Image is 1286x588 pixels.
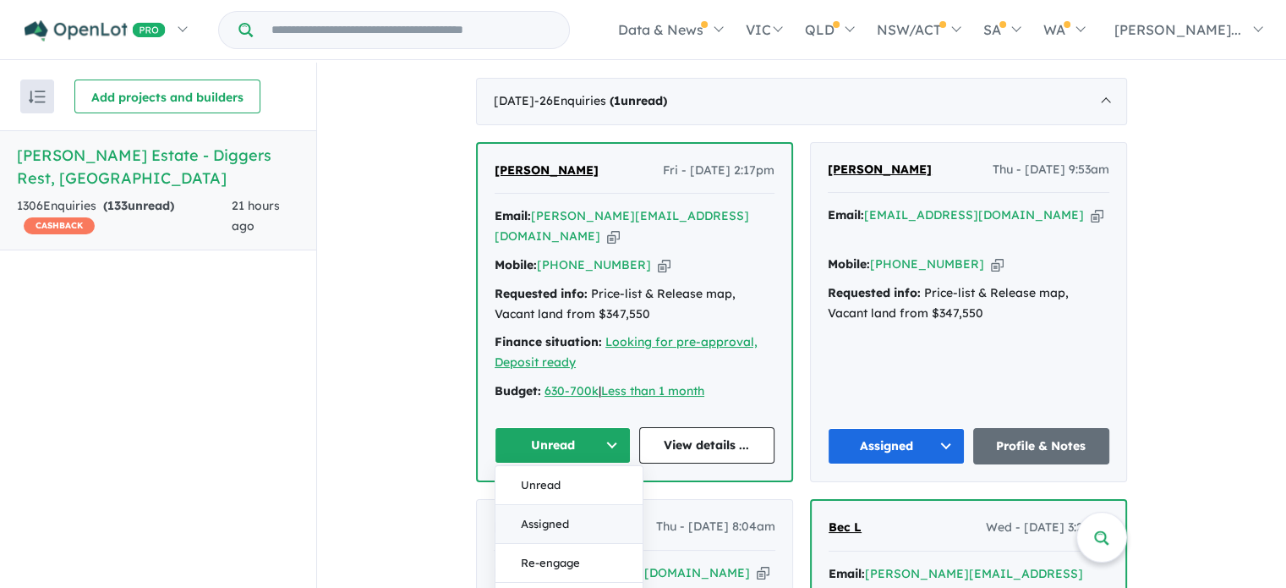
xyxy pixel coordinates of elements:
div: | [495,382,774,402]
span: Thu - [DATE] 9:53am [993,160,1109,180]
strong: Email: [828,207,864,223]
button: Unread [495,427,631,464]
strong: Email: [494,565,530,580]
span: [PERSON_NAME]... [1114,21,1241,38]
h5: [PERSON_NAME] Estate - Diggers Rest , [GEOGRAPHIC_DATA] [17,144,299,190]
span: [PERSON_NAME] [494,519,598,534]
a: Profile & Notes [973,428,1110,464]
input: Try estate name, suburb, builder or developer [256,12,566,48]
span: [PERSON_NAME] [495,162,599,178]
img: Openlot PRO Logo White [25,20,166,41]
strong: Requested info: [495,286,588,301]
span: 133 [107,198,128,213]
button: Copy [658,256,670,274]
div: [DATE] [476,78,1127,125]
img: sort.svg [29,91,46,103]
strong: Finance situation: [495,334,602,349]
span: Fri - [DATE] 2:17pm [663,161,774,181]
a: Bec L [829,518,862,538]
a: [PHONE_NUMBER] [537,257,651,272]
span: Thu - [DATE] 8:04am [656,517,775,537]
div: Price-list & Release map, Vacant land from $347,550 [828,283,1109,324]
strong: Email: [495,208,531,223]
span: - 26 Enquir ies [534,93,667,108]
strong: Mobile: [828,256,870,272]
button: Re-engage [495,544,643,583]
a: View details ... [639,427,775,464]
a: [PERSON_NAME] [494,517,598,537]
button: Copy [607,228,620,245]
button: Copy [757,564,769,582]
button: Copy [1091,206,1103,224]
a: 630-700k [544,383,599,398]
a: [PERSON_NAME] [495,161,599,181]
strong: ( unread) [103,198,174,213]
span: [PERSON_NAME] [828,162,932,177]
button: Unread [495,466,643,505]
a: [PERSON_NAME] [828,160,932,180]
strong: Mobile: [495,257,537,272]
div: 1306 Enquir ies [17,196,232,237]
a: [PHONE_NUMBER] [870,256,984,272]
span: 21 hours ago [232,198,280,234]
span: CASHBACK [24,217,95,234]
a: Less than 1 month [601,383,704,398]
span: 1 [614,93,621,108]
strong: Budget: [495,383,541,398]
div: Price-list & Release map, Vacant land from $347,550 [495,284,774,325]
strong: Requested info: [828,285,921,300]
strong: Email: [829,566,865,581]
a: [PERSON_NAME][EMAIL_ADDRESS][DOMAIN_NAME] [495,208,749,244]
span: Wed - [DATE] 3:29pm [986,518,1108,538]
a: Looking for pre-approval, Deposit ready [495,334,758,370]
button: Add projects and builders [74,80,260,113]
strong: ( unread) [610,93,667,108]
button: Assigned [828,428,965,464]
button: Copy [991,256,1004,273]
a: [EMAIL_ADDRESS][DOMAIN_NAME] [864,207,1084,223]
span: Bec L [829,519,862,535]
button: Assigned [495,505,643,544]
